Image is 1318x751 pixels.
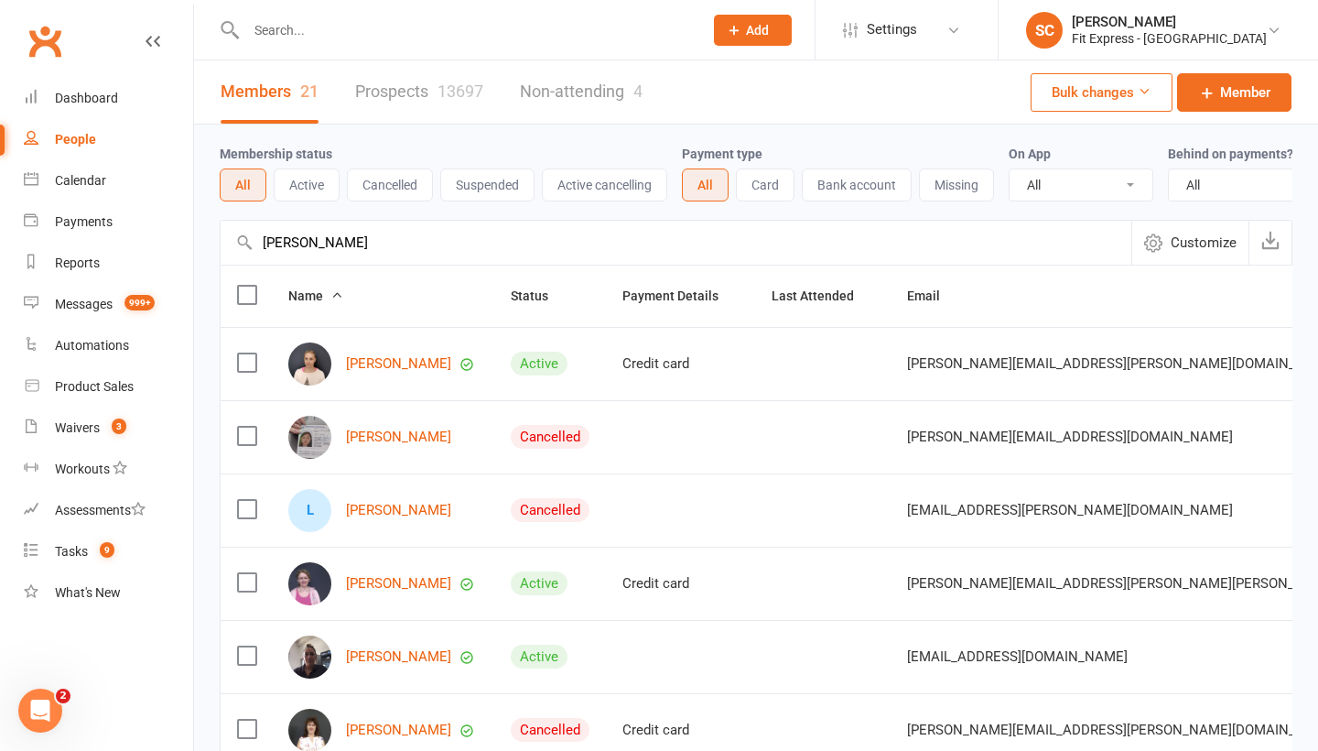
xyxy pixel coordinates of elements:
[1072,30,1267,47] div: Fit Express - [GEOGRAPHIC_DATA]
[907,419,1233,454] span: [PERSON_NAME][EMAIL_ADDRESS][DOMAIN_NAME]
[1131,221,1248,265] button: Customize
[511,288,568,303] span: Status
[907,285,960,307] button: Email
[736,169,794,201] button: Card
[622,285,739,307] button: Payment Details
[511,285,568,307] button: Status
[867,9,917,50] span: Settings
[919,169,994,201] button: Missing
[100,542,114,558] span: 9
[24,366,193,408] a: Product Sales
[682,169,729,201] button: All
[346,576,451,592] a: [PERSON_NAME]
[288,562,331,605] img: Lisa
[56,689,70,703] span: 2
[55,462,110,476] div: Workouts
[622,288,739,303] span: Payment Details
[542,169,667,201] button: Active cancelling
[511,645,567,669] div: Active
[55,338,129,353] div: Automations
[112,419,126,434] span: 3
[288,636,331,679] img: Laura
[22,18,68,64] a: Clubworx
[55,379,134,394] div: Product Sales
[520,60,643,124] a: Non-attending4
[1072,14,1267,30] div: [PERSON_NAME]
[24,408,193,449] a: Waivers 3
[55,173,106,188] div: Calendar
[220,147,332,161] label: Membership status
[1026,12,1063,49] div: SC
[55,256,100,270] div: Reports
[18,689,62,733] iframe: Intercom live chat
[220,169,266,201] button: All
[288,288,343,303] span: Name
[55,297,113,311] div: Messages
[221,60,319,124] a: Members21
[907,493,1233,528] span: [EMAIL_ADDRESS][PERSON_NAME][DOMAIN_NAME]
[802,169,912,201] button: Bank account
[438,82,483,101] div: 13697
[288,343,331,386] img: Lisa
[511,571,567,595] div: Active
[241,17,690,43] input: Search...
[682,147,762,161] label: Payment type
[346,723,451,738] a: [PERSON_NAME]
[622,723,739,738] div: Credit card
[347,169,433,201] button: Cancelled
[24,325,193,366] a: Automations
[24,490,193,531] a: Assessments
[55,91,118,105] div: Dashboard
[907,288,960,303] span: Email
[511,718,589,742] div: Cancelled
[24,449,193,490] a: Workouts
[1168,147,1293,161] label: Behind on payments?
[511,498,589,522] div: Cancelled
[288,285,343,307] button: Name
[55,420,100,435] div: Waivers
[55,214,113,229] div: Payments
[221,221,1131,265] input: Search by contact name
[622,576,739,592] div: Credit card
[55,503,146,517] div: Assessments
[346,430,451,445] a: [PERSON_NAME]
[746,23,769,38] span: Add
[1031,73,1172,112] button: Bulk changes
[1220,82,1270,103] span: Member
[24,119,193,160] a: People
[124,295,155,310] span: 999+
[24,572,193,614] a: What's New
[622,356,739,372] div: Credit card
[24,160,193,201] a: Calendar
[1177,73,1291,112] a: Member
[24,531,193,572] a: Tasks 9
[55,132,96,147] div: People
[55,544,88,559] div: Tasks
[300,82,319,101] div: 21
[346,649,451,665] a: [PERSON_NAME]
[24,284,193,325] a: Messages 999+
[24,243,193,284] a: Reports
[55,585,121,600] div: What's New
[511,352,567,375] div: Active
[288,416,331,459] img: Lisa
[440,169,535,201] button: Suspended
[346,503,451,518] a: [PERSON_NAME]
[24,78,193,119] a: Dashboard
[714,15,792,46] button: Add
[633,82,643,101] div: 4
[511,425,589,449] div: Cancelled
[1009,147,1051,161] label: On App
[288,489,331,532] div: Lauren
[355,60,483,124] a: Prospects13697
[772,285,874,307] button: Last Attended
[772,288,874,303] span: Last Attended
[274,169,340,201] button: Active
[24,201,193,243] a: Payments
[346,356,451,372] a: [PERSON_NAME]
[907,639,1128,674] span: [EMAIL_ADDRESS][DOMAIN_NAME]
[1171,232,1237,254] span: Customize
